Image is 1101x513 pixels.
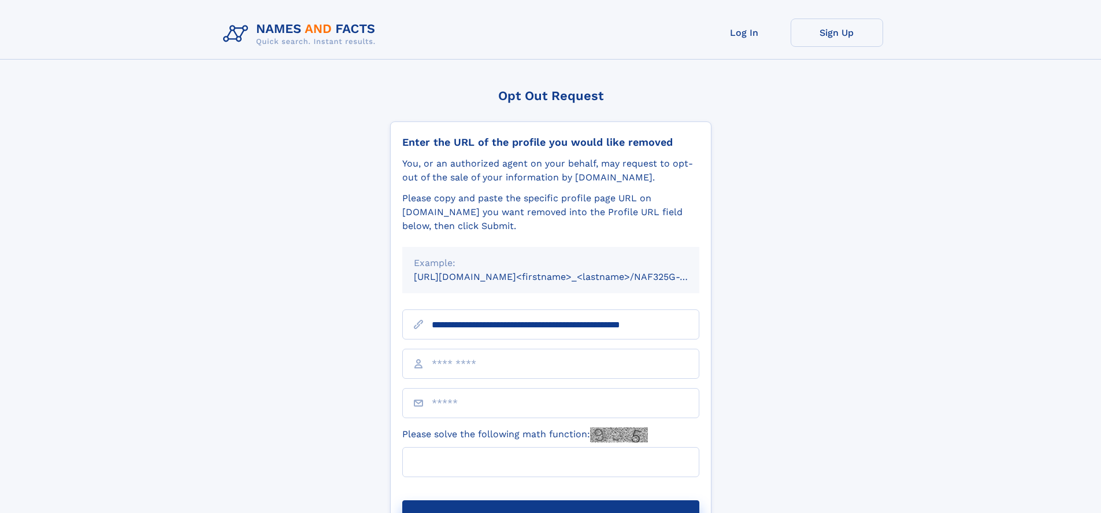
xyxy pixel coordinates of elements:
[414,271,721,282] small: [URL][DOMAIN_NAME]<firstname>_<lastname>/NAF325G-xxxxxxxx
[402,157,699,184] div: You, or an authorized agent on your behalf, may request to opt-out of the sale of your informatio...
[390,88,711,103] div: Opt Out Request
[414,256,688,270] div: Example:
[402,136,699,149] div: Enter the URL of the profile you would like removed
[402,427,648,442] label: Please solve the following math function:
[402,191,699,233] div: Please copy and paste the specific profile page URL on [DOMAIN_NAME] you want removed into the Pr...
[218,19,385,50] img: Logo Names and Facts
[698,19,791,47] a: Log In
[791,19,883,47] a: Sign Up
